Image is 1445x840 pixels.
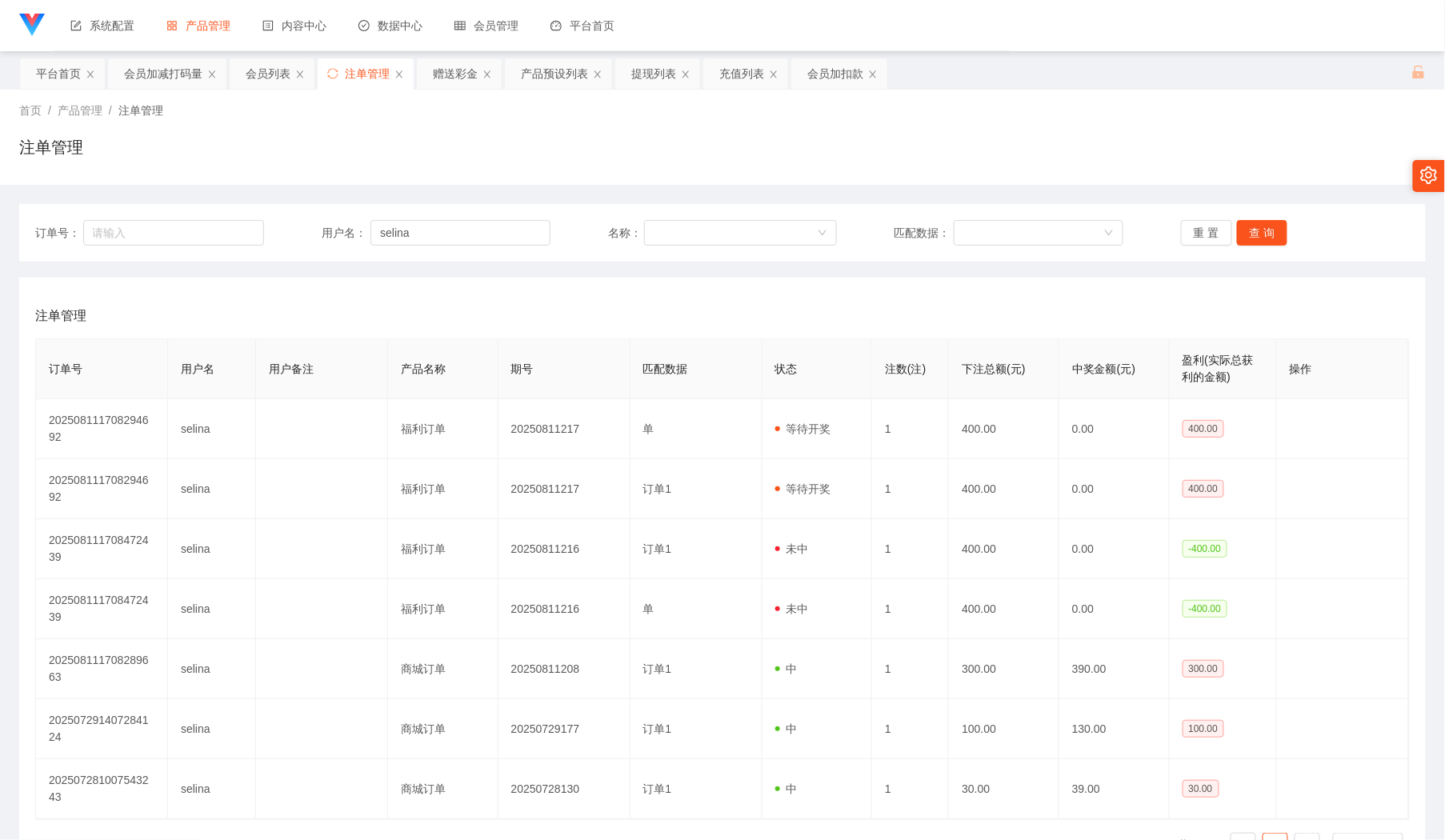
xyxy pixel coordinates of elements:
[631,58,676,89] div: 提现列表
[643,422,654,435] span: 单
[1183,780,1219,798] span: 30.00
[70,19,134,32] span: 系统配置
[454,20,466,31] i: 图标: table
[895,225,954,242] span: 匹配数据：
[872,459,949,519] td: 1
[872,639,949,699] td: 1
[370,220,550,246] input: 请输入
[262,19,326,32] span: 内容中心
[807,58,863,89] div: 会员加扣款
[643,782,672,795] span: 订单1
[498,759,630,819] td: 20250728130
[1059,579,1170,639] td: 0.00
[643,722,672,735] span: 订单1
[681,70,690,79] i: 图标: close
[1183,720,1225,738] span: 100.00
[872,759,949,819] td: 1
[1059,459,1170,519] td: 0.00
[295,70,305,79] i: 图标: close
[168,759,256,819] td: selina
[643,542,672,555] span: 订单1
[775,362,798,375] span: 状态
[643,662,672,675] span: 订单1
[719,58,764,89] div: 充值列表
[401,362,446,375] span: 产品名称
[166,19,230,32] span: 产品管理
[388,399,498,459] td: 福利订单
[1290,362,1312,375] span: 操作
[36,759,168,819] td: 202507281007543243
[181,362,214,375] span: 用户名
[246,58,290,89] div: 会员列表
[166,20,178,31] i: 图标: appstore-o
[775,722,798,735] span: 中
[775,422,831,435] span: 等待开奖
[1183,660,1225,678] span: 300.00
[394,70,404,79] i: 图标: close
[36,459,168,519] td: 202508111708294692
[262,20,274,31] i: 图标: profile
[36,58,81,89] div: 平台首页
[872,699,949,759] td: 1
[1059,699,1170,759] td: 130.00
[433,58,478,89] div: 赠送彩金
[168,519,256,579] td: selina
[949,759,1059,819] td: 30.00
[35,225,83,242] span: 订单号：
[1059,759,1170,819] td: 39.00
[949,699,1059,759] td: 100.00
[388,459,498,519] td: 福利订单
[498,459,630,519] td: 20250811217
[388,759,498,819] td: 商城订单
[1059,399,1170,459] td: 0.00
[36,399,168,459] td: 202508111708294692
[1183,540,1228,558] span: -400.00
[1411,65,1426,79] i: 图标: unlock
[868,70,878,79] i: 图标: close
[872,579,949,639] td: 1
[775,542,809,555] span: 未中
[19,135,83,159] h1: 注单管理
[49,362,82,375] span: 订单号
[949,579,1059,639] td: 400.00
[36,579,168,639] td: 202508111708472439
[388,639,498,699] td: 商城订单
[269,362,314,375] span: 用户备注
[358,20,370,31] i: 图标: check-circle-o
[482,70,492,79] i: 图标: close
[769,70,779,79] i: 图标: close
[36,519,168,579] td: 202508111708472439
[388,519,498,579] td: 福利订单
[36,699,168,759] td: 202507291407284124
[885,362,926,375] span: 注数(注)
[118,104,163,117] span: 注单管理
[358,19,422,32] span: 数据中心
[58,104,102,117] span: 产品管理
[168,399,256,459] td: selina
[962,362,1025,375] span: 下注总额(元)
[498,519,630,579] td: 20250811216
[168,699,256,759] td: selina
[1183,600,1228,618] span: -400.00
[388,699,498,759] td: 商城订单
[1237,220,1288,246] button: 查 询
[1181,220,1232,246] button: 重 置
[168,459,256,519] td: selina
[949,459,1059,519] td: 400.00
[775,782,798,795] span: 中
[48,104,51,117] span: /
[322,225,370,242] span: 用户名：
[1183,480,1225,498] span: 400.00
[775,602,809,615] span: 未中
[1059,519,1170,579] td: 0.00
[109,104,112,117] span: /
[388,579,498,639] td: 福利订单
[593,70,602,79] i: 图标: close
[1183,354,1254,383] span: 盈利(实际总获利的金额)
[498,399,630,459] td: 20250811217
[511,362,534,375] span: 期号
[1072,362,1135,375] span: 中奖金额(元)
[168,579,256,639] td: selina
[70,20,82,31] i: 图标: form
[454,19,518,32] span: 会员管理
